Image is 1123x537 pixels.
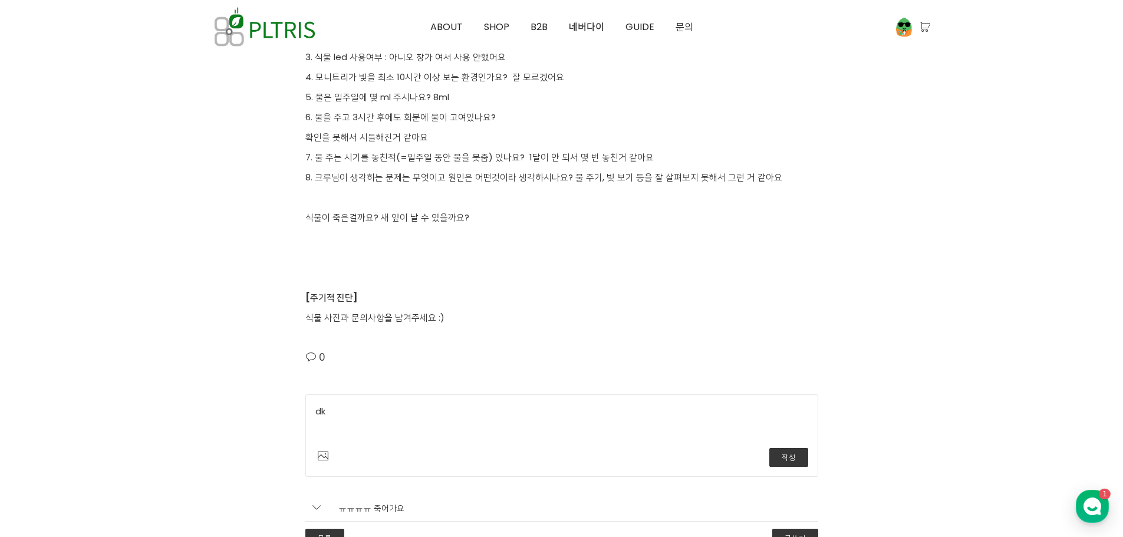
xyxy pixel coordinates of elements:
p: 5. 물은 일주일에 몇 ml 주시나요? 8ml [305,90,818,104]
a: 홈 [4,374,78,403]
p: 7. 물 주는 시기를 놓친적(=일주일 동안 물을 못줌) 있나요? 1달이 안 되서 몇 번 놓친거 같아요 [305,150,818,164]
em: 0 [319,350,325,364]
a: SHOP [473,1,520,54]
p: 3. 식물 led 사용여부 : 아니오 창가 여서 사용 안했어요 [305,50,818,64]
a: 설정 [152,374,226,403]
span: 네버다이 [569,20,604,34]
span: 1 [120,373,124,383]
p: 식물 사진과 문의사항을 남겨주세요 :) [305,311,818,325]
button: 작성 [769,448,808,467]
p: 4. 모니트리가 빛을 최소 10시간 이상 보는 환경인가요? 잘 모르겠어요 [305,70,818,84]
span: 설정 [182,391,196,401]
span: B2B [531,20,548,34]
a: B2B [520,1,558,54]
span: 홈 [37,391,44,401]
span: 대화 [108,392,122,401]
img: 프로필 이미지 [893,17,914,38]
p: 확인을 못해서 시들해진거 같아요 [305,130,818,144]
a: 네버다이 [558,1,615,54]
a: 문의 [665,1,704,54]
span: 문의 [676,20,693,34]
span: ㅠㅠㅠㅠ 죽어가요 [321,502,404,515]
span: SHOP [484,20,509,34]
p: 6. 물을 주고 3시간 후에도 화분에 물이 고여있나요? [305,110,818,124]
p: 식물이 죽은걸까요? 새 잎이 날 수 있을까요? [305,210,818,225]
textarea: 댓글을 남겨주세요 [315,404,808,441]
span: ABOUT [430,20,463,34]
strong: [주기적 진단] [305,291,357,304]
a: ㅠㅠㅠㅠ 죽어가요 [305,496,818,521]
a: 1대화 [78,374,152,403]
p: 8. 크루님이 생각하는 문제는 무엇이고 원인은 어떤것이라 생각하시나요? 물 주기, 빛 보기 등을 잘 살펴보지 못해서 그런 거 같아요 [305,170,818,185]
a: GUIDE [615,1,665,54]
a: ABOUT [420,1,473,54]
span: GUIDE [625,20,654,34]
